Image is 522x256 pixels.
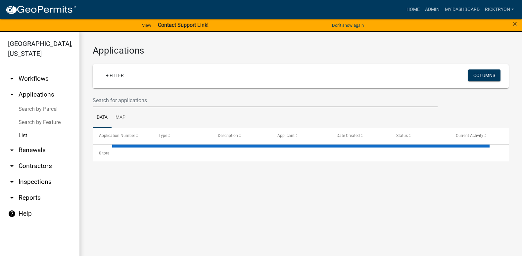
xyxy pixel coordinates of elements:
i: arrow_drop_down [8,162,16,170]
span: Current Activity [456,133,483,138]
span: Applicant [277,133,295,138]
a: Data [93,107,112,128]
a: Map [112,107,129,128]
i: help [8,210,16,218]
button: Close [513,20,517,28]
a: ricktryon [482,3,517,16]
button: Columns [468,69,500,81]
button: Don't show again [329,20,366,31]
datatable-header-cell: Date Created [330,128,390,144]
datatable-header-cell: Description [212,128,271,144]
i: arrow_drop_up [8,91,16,99]
datatable-header-cell: Applicant [271,128,331,144]
a: Admin [422,3,442,16]
span: Status [396,133,408,138]
i: arrow_drop_down [8,178,16,186]
a: Home [404,3,422,16]
i: arrow_drop_down [8,146,16,154]
span: Date Created [337,133,360,138]
span: × [513,19,517,28]
datatable-header-cell: Status [390,128,450,144]
span: Type [159,133,167,138]
i: arrow_drop_down [8,75,16,83]
strong: Contact Support Link! [158,22,209,28]
span: Description [218,133,238,138]
h3: Applications [93,45,509,56]
datatable-header-cell: Type [152,128,212,144]
datatable-header-cell: Current Activity [449,128,509,144]
a: My Dashboard [442,3,482,16]
div: 0 total [93,145,509,161]
a: + Filter [101,69,129,81]
i: arrow_drop_down [8,194,16,202]
span: Application Number [99,133,135,138]
datatable-header-cell: Application Number [93,128,152,144]
a: View [139,20,154,31]
input: Search for applications [93,94,438,107]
